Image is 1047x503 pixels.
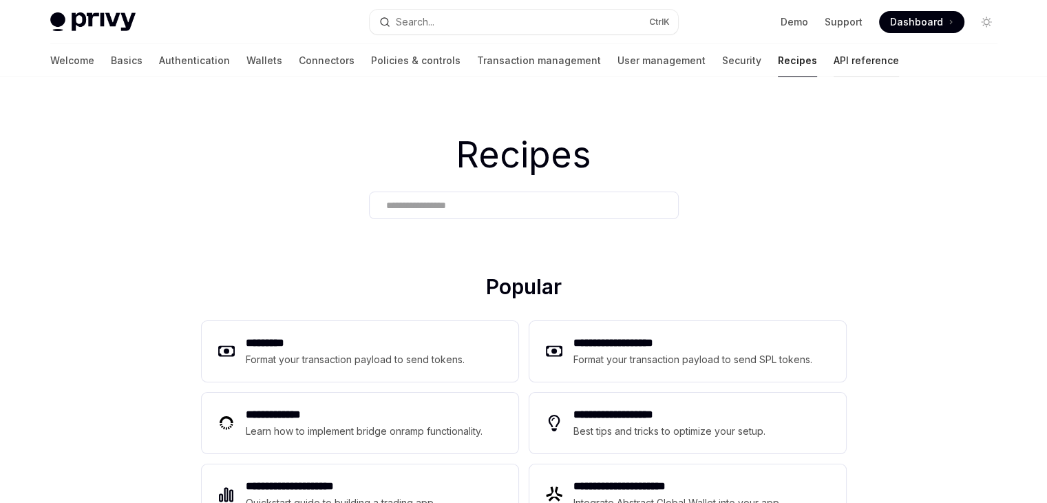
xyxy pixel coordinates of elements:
a: Connectors [299,44,355,77]
a: Security [722,44,761,77]
button: Toggle dark mode [975,11,997,33]
span: Dashboard [890,15,943,29]
a: Recipes [778,44,817,77]
div: Best tips and tricks to optimize your setup. [573,423,768,440]
div: Search... [396,14,434,30]
a: Demo [781,15,808,29]
a: Support [825,15,863,29]
div: Format your transaction payload to send tokens. [246,351,465,368]
img: light logo [50,12,136,32]
button: Search...CtrlK [370,10,678,34]
h2: Popular [202,274,846,305]
a: API reference [834,44,899,77]
a: User management [617,44,706,77]
div: Learn how to implement bridge onramp functionality. [246,423,487,440]
a: Basics [111,44,142,77]
a: Welcome [50,44,94,77]
a: **** ****Format your transaction payload to send tokens. [202,321,518,382]
a: Authentication [159,44,230,77]
div: Format your transaction payload to send SPL tokens. [573,351,814,368]
a: **** **** ***Learn how to implement bridge onramp functionality. [202,393,518,453]
span: Ctrl K [649,17,670,28]
a: Wallets [246,44,282,77]
a: Policies & controls [371,44,461,77]
a: Dashboard [879,11,964,33]
a: Transaction management [477,44,601,77]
